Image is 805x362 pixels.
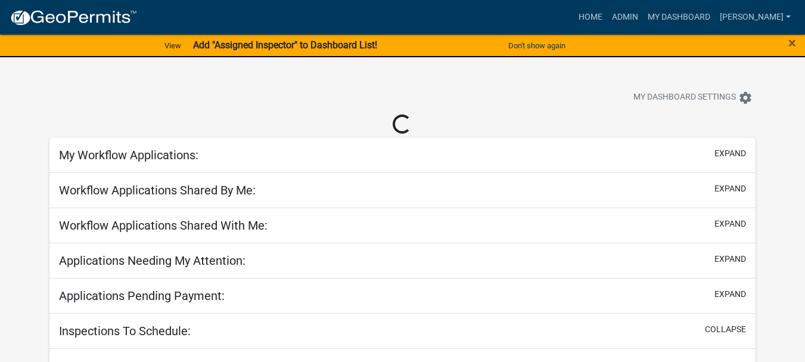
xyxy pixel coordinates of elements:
[643,6,715,29] a: My Dashboard
[714,253,746,265] button: expand
[59,148,198,162] h5: My Workflow Applications:
[503,36,570,55] button: Don't show again
[59,253,245,268] h5: Applications Needing My Attention:
[788,36,796,50] button: Close
[633,91,736,105] span: My Dashboard Settings
[624,86,762,109] button: My Dashboard Settingssettings
[714,182,746,195] button: expand
[715,6,795,29] a: [PERSON_NAME]
[607,6,643,29] a: Admin
[59,324,191,338] h5: Inspections To Schedule:
[193,39,377,51] strong: Add "Assigned Inspector" to Dashboard List!
[738,91,753,105] i: settings
[714,288,746,301] button: expand
[705,323,746,336] button: collapse
[160,36,186,55] a: View
[788,35,796,51] span: ×
[714,147,746,160] button: expand
[59,289,225,303] h5: Applications Pending Payment:
[59,183,256,197] h5: Workflow Applications Shared By Me:
[59,218,268,233] h5: Workflow Applications Shared With Me:
[714,218,746,230] button: expand
[574,6,607,29] a: Home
